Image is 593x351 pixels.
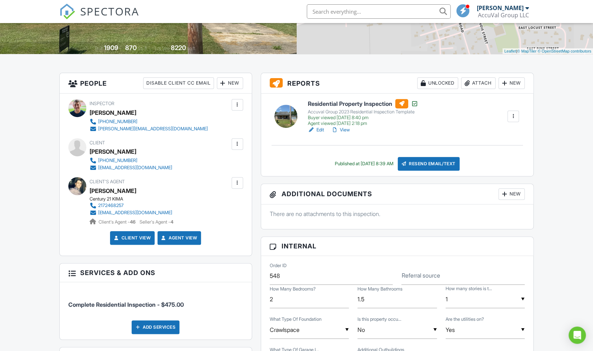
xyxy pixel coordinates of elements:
div: Century 21 KIMA [90,196,178,202]
span: Lot Size [155,46,170,51]
div: Resend Email/Text [398,157,460,171]
a: SPECTORA [59,10,139,25]
div: [PHONE_NUMBER] [98,158,137,163]
a: [PHONE_NUMBER] [90,157,172,164]
span: Client's Agent [90,179,125,184]
div: [PERSON_NAME][EMAIL_ADDRESS][DOMAIN_NAME] [98,126,208,132]
label: Order ID [270,262,287,269]
div: Agent viewed [DATE] 2:18 pm [308,121,418,126]
a: [EMAIL_ADDRESS][DOMAIN_NAME] [90,164,172,171]
a: Client View [113,234,151,242]
div: Open Intercom Messenger [569,327,586,344]
strong: 4 [170,219,173,225]
div: [PERSON_NAME] [477,4,524,12]
label: Referral source [401,271,440,279]
label: How many stories is the building? [446,285,492,292]
input: Search everything... [307,4,451,19]
h3: Reports [261,73,534,94]
li: Service: Complete Residential Inspection [68,288,243,314]
span: Inspector [90,101,114,106]
a: [EMAIL_ADDRESS][DOMAIN_NAME] [90,209,172,216]
a: [PHONE_NUMBER] [90,118,208,125]
a: 2172468257 [90,202,172,209]
div: Disable Client CC Email [143,77,214,89]
span: Seller's Agent - [140,219,173,225]
span: Built [95,46,103,51]
span: Client [90,140,105,145]
span: sq. ft. [138,46,148,51]
div: AccuVal Group LLC [478,12,529,19]
label: Is this property occupied? [357,316,401,323]
div: Accuval Group 2023 Residential Inspection Template [308,109,418,115]
span: SPECTORA [80,4,139,19]
div: Published at [DATE] 8:39 AM [335,161,393,167]
div: New [498,77,525,89]
span: sq.ft. [187,46,196,51]
a: Agent View [160,234,197,242]
h3: Services & Add ons [60,264,252,282]
a: © OpenStreetMap contributors [538,49,591,53]
span: Complete Residential Inspection - $475.00 [68,301,184,308]
div: Buyer viewed [DATE] 8:40 pm [308,115,418,121]
div: Attach [461,77,496,89]
a: Edit [308,126,324,134]
label: How Many Bathrooms [357,286,402,292]
a: Residential Property Inspection Accuval Group 2023 Residential Inspection Template Buyer viewed [... [308,99,418,126]
div: [PERSON_NAME] [90,146,136,157]
p: There are no attachments to this inspection. [270,210,525,218]
h3: Additional Documents [261,184,534,204]
a: Leaflet [504,49,516,53]
div: Add Services [132,320,179,334]
div: 1909 [104,44,118,51]
div: 8220 [171,44,186,51]
div: 2172468257 [98,203,124,208]
input: How Many Bathrooms [357,291,437,308]
input: How Many Bedrooms? [270,291,349,308]
div: [EMAIL_ADDRESS][DOMAIN_NAME] [98,165,172,171]
div: [PHONE_NUMBER] [98,119,137,125]
h3: People [60,73,252,94]
div: | [502,48,593,54]
img: The Best Home Inspection Software - Spectora [59,4,75,19]
div: [PERSON_NAME] [90,107,136,118]
a: © MapTiler [517,49,537,53]
a: [PERSON_NAME] [90,185,136,196]
label: How Many Bedrooms? [270,286,316,292]
strong: 46 [130,219,136,225]
a: [PERSON_NAME][EMAIL_ADDRESS][DOMAIN_NAME] [90,125,208,132]
a: View [331,126,350,134]
div: New [217,77,243,89]
div: 870 [125,44,137,51]
span: Client's Agent - [99,219,137,225]
div: [EMAIL_ADDRESS][DOMAIN_NAME] [98,210,172,216]
label: Are the utilities on? [446,316,484,323]
div: Unlocked [417,77,458,89]
h3: Internal [261,237,534,256]
label: What Type Of Foundation [270,316,321,323]
div: New [498,188,525,200]
h6: Residential Property Inspection [308,99,418,108]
